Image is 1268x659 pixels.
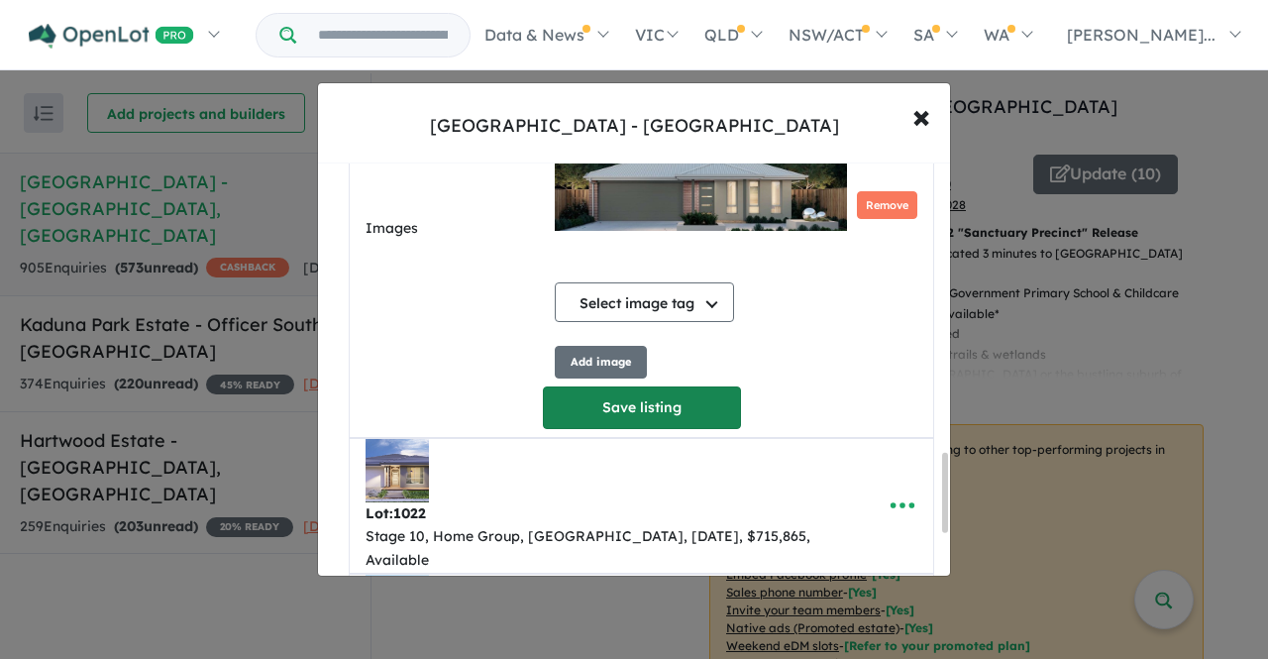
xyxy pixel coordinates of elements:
input: Try estate name, suburb, builder or developer [300,14,466,56]
img: Ridgelea%20Estate%20-%20Pakenham%20East%20-%20Lot%201011___1756523476.jpg [366,575,429,638]
button: Add image [555,346,647,379]
button: Save listing [543,386,741,429]
div: Stage 10, Home Group, [GEOGRAPHIC_DATA], [DATE], $715,865, Available [366,525,856,573]
img: Ridgelea%20Estate%20-%20Pakenham%20East%20-%20Lot%201022___1755469634.jpg [366,439,429,502]
img: Ridgelea Estate - Pakenham East - Lot 1018 [555,80,847,278]
b: Lot: [366,504,426,522]
img: Openlot PRO Logo White [29,24,194,49]
span: [PERSON_NAME]... [1067,25,1215,45]
span: × [912,94,930,137]
div: [GEOGRAPHIC_DATA] - [GEOGRAPHIC_DATA] [430,113,839,139]
span: 1022 [393,504,426,522]
button: Remove [857,191,917,220]
button: Select image tag [555,282,734,322]
label: Images [366,217,547,241]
